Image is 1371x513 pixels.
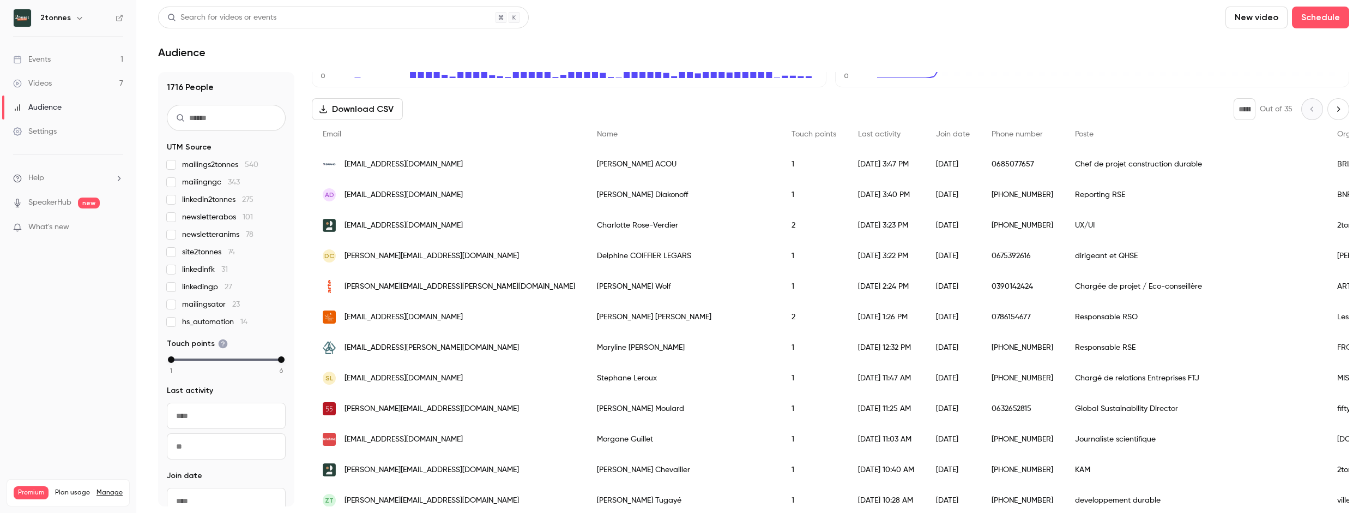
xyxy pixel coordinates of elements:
[182,159,258,170] span: mailings2tonnes
[40,13,71,23] h6: 2tonnes
[78,198,100,208] span: new
[781,210,847,241] div: 2
[28,172,44,184] span: Help
[792,130,836,138] span: Touch points
[1064,302,1326,332] div: Responsable RSO
[1064,393,1326,424] div: Global Sustainability Director
[323,341,336,354] img: fromarsac.fr
[345,312,463,323] span: [EMAIL_ADDRESS][DOMAIN_NAME]
[1064,210,1326,241] div: UX/UI
[1260,104,1293,115] p: Out of 35
[1225,7,1288,28] button: New video
[781,271,847,302] div: 1
[312,98,403,120] button: Download CSV
[1075,130,1094,138] span: Poste
[925,210,981,241] div: [DATE]
[280,366,283,375] span: 6
[242,196,253,204] span: 275
[167,142,212,153] span: UTM Source
[847,455,925,485] div: [DATE] 10:40 AM
[586,332,781,363] div: Maryline [PERSON_NAME]
[182,194,253,205] span: linkedin2tonnes
[323,130,341,138] span: Email
[981,455,1064,485] div: [PHONE_NUMBER]
[345,342,519,354] span: [EMAIL_ADDRESS][PERSON_NAME][DOMAIN_NAME]
[844,72,849,80] text: 0
[1327,98,1349,120] button: Next page
[781,393,847,424] div: 1
[1064,241,1326,271] div: dirigeant et QHSE
[13,172,123,184] li: help-dropdown-opener
[167,470,202,481] span: Join date
[981,241,1064,271] div: 0675392616
[225,283,232,291] span: 27
[182,264,228,275] span: linkedinfk
[321,72,325,80] text: 0
[925,302,981,332] div: [DATE]
[182,247,235,258] span: site2tonnes
[925,149,981,180] div: [DATE]
[781,424,847,455] div: 1
[13,54,51,65] div: Events
[345,220,463,231] span: [EMAIL_ADDRESS][DOMAIN_NAME]
[1064,271,1326,302] div: Chargée de projet / Eco-conseillère
[586,180,781,210] div: [PERSON_NAME] Diakonoff
[167,338,228,349] span: Touch points
[14,486,49,499] span: Premium
[925,363,981,393] div: [DATE]
[781,149,847,180] div: 1
[323,219,336,232] img: 2tonnes.org
[243,213,253,221] span: 101
[586,241,781,271] div: Delphine COIFFIER LEGARS
[345,373,463,384] span: [EMAIL_ADDRESS][DOMAIN_NAME]
[925,271,981,302] div: [DATE]
[981,332,1064,363] div: [PHONE_NUMBER]
[781,180,847,210] div: 1
[1064,180,1326,210] div: Reporting RSE
[925,455,981,485] div: [DATE]
[245,161,258,169] span: 540
[55,488,90,497] span: Plan usage
[586,424,781,455] div: Morgane Guillet
[781,302,847,332] div: 2
[1064,455,1326,485] div: KAM
[992,130,1043,138] span: Phone number
[781,241,847,271] div: 1
[981,149,1064,180] div: 0685077657
[324,251,334,261] span: DC
[925,241,981,271] div: [DATE]
[323,280,336,293] img: arte.tv
[597,130,618,138] span: Name
[586,302,781,332] div: [PERSON_NAME] [PERSON_NAME]
[246,231,253,238] span: 78
[586,149,781,180] div: [PERSON_NAME] ACOU
[847,241,925,271] div: [DATE] 3:22 PM
[847,424,925,455] div: [DATE] 11:03 AM
[158,46,206,59] h1: Audience
[925,393,981,424] div: [DATE]
[847,149,925,180] div: [DATE] 3:47 PM
[325,190,334,200] span: AD
[182,299,240,310] span: mailingsator
[847,302,925,332] div: [DATE] 1:26 PM
[167,81,286,94] h1: 1716 People
[981,271,1064,302] div: 0390142424
[182,177,240,188] span: mailingngc
[847,180,925,210] div: [DATE] 3:40 PM
[981,302,1064,332] div: 0786154677
[240,318,247,326] span: 14
[167,12,276,23] div: Search for videos or events
[28,197,71,208] a: SpeakerHub
[1064,149,1326,180] div: Chef de projet construction durable
[847,363,925,393] div: [DATE] 11:47 AM
[847,271,925,302] div: [DATE] 2:24 PM
[182,212,253,223] span: newsletterabos
[1064,332,1326,363] div: Responsable RSE
[228,178,240,186] span: 343
[981,210,1064,241] div: [PHONE_NUMBER]
[345,281,575,293] span: [PERSON_NAME][EMAIL_ADDRESS][PERSON_NAME][DOMAIN_NAME]
[323,433,336,446] img: brief.me
[925,424,981,455] div: [DATE]
[228,248,235,256] span: 74
[110,223,123,232] iframe: Noticeable Trigger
